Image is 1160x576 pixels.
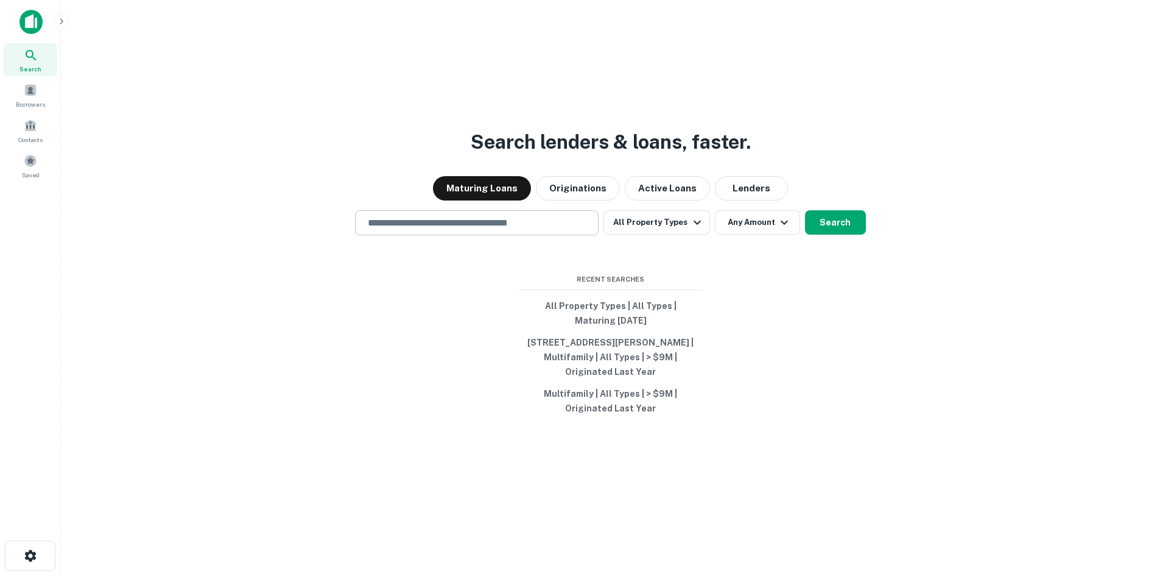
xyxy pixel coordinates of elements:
h3: Search lenders & loans, faster. [471,127,751,157]
span: Saved [22,170,40,180]
button: All Property Types | All Types | Maturing [DATE] [519,295,702,332]
button: All Property Types [603,210,709,235]
a: Borrowers [4,79,57,112]
button: Maturing Loans [433,176,531,201]
button: [STREET_ADDRESS][PERSON_NAME] | Multifamily | All Types | > $9M | Originated Last Year [519,332,702,383]
button: Originations [536,176,620,201]
span: Contacts [18,135,43,144]
a: Contacts [4,114,57,147]
span: Borrowers [16,99,45,109]
a: Saved [4,149,57,182]
span: Recent Searches [519,274,702,285]
button: Active Loans [625,176,710,201]
button: Search [805,210,866,235]
button: Lenders [715,176,788,201]
a: Search [4,43,57,76]
button: Any Amount [715,210,800,235]
button: Multifamily | All Types | > $9M | Originated Last Year [519,383,702,419]
span: Search [19,64,41,74]
img: capitalize-icon.png [19,10,43,34]
iframe: Chat Widget [1099,478,1160,537]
